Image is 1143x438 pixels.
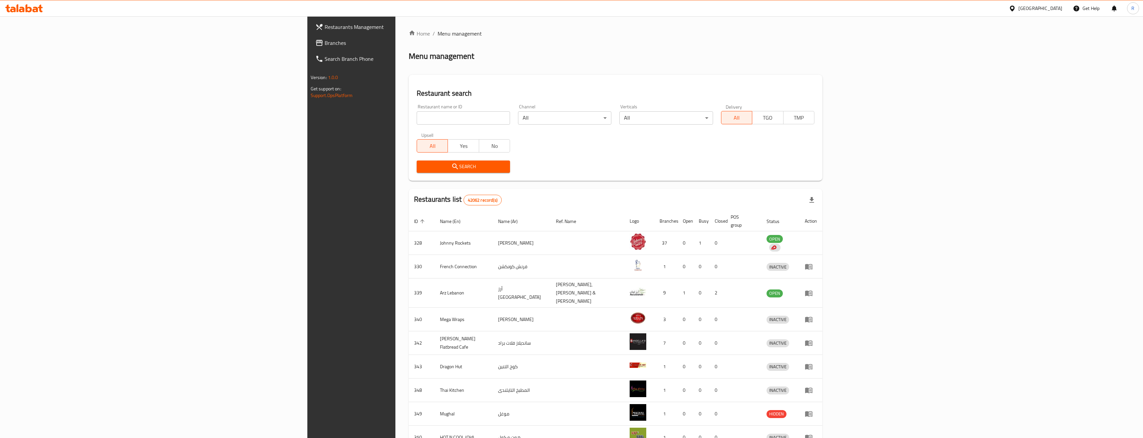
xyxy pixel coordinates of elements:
span: INACTIVE [767,363,789,371]
div: Total records count [464,195,502,205]
button: TMP [783,111,814,124]
td: 1 [654,379,677,402]
td: [PERSON_NAME] [493,308,551,331]
td: 9 [654,278,677,308]
div: Indicates that the vendor menu management has been moved to DH Catalog service [769,244,780,252]
th: Busy [693,211,709,231]
td: 0 [709,255,725,278]
td: أرز [GEOGRAPHIC_DATA] [493,278,551,308]
span: POS group [731,213,753,229]
td: 0 [677,379,693,402]
th: Logo [624,211,654,231]
td: 3 [654,308,677,331]
a: Search Branch Phone [310,51,498,67]
td: 0 [709,379,725,402]
span: ID [414,217,427,225]
td: كوخ التنين [493,355,551,379]
button: Yes [448,139,479,153]
span: INACTIVE [767,316,789,323]
td: 0 [677,402,693,426]
span: Search [422,163,505,171]
span: TMP [786,113,812,123]
h2: Restaurants list [414,194,502,205]
img: Mughal [630,404,646,421]
td: 0 [693,308,709,331]
th: Closed [709,211,725,231]
label: Delivery [726,104,742,109]
div: Menu [805,289,817,297]
td: 0 [693,278,709,308]
div: [GEOGRAPHIC_DATA] [1018,5,1062,12]
span: OPEN [767,289,783,297]
td: سانديلاز فلات براد [493,331,551,355]
button: All [417,139,448,153]
button: TGO [752,111,783,124]
div: INACTIVE [767,316,789,324]
td: 0 [677,255,693,278]
td: 0 [693,355,709,379]
th: Branches [654,211,677,231]
span: Yes [451,141,476,151]
img: Thai Kitchen [630,381,646,397]
td: 7 [654,331,677,355]
td: 1 [654,255,677,278]
span: Ref. Name [556,217,585,225]
span: INACTIVE [767,263,789,271]
td: فرنش كونكشن [493,255,551,278]
th: Action [799,211,822,231]
td: [PERSON_NAME] [493,231,551,255]
span: Search Branch Phone [325,55,493,63]
img: Arz Lebanon [630,283,646,300]
img: delivery hero logo [771,245,777,251]
span: HIDDEN [767,410,786,418]
span: INACTIVE [767,339,789,347]
td: موغل [493,402,551,426]
td: المطبخ التايلندى [493,379,551,402]
td: 0 [677,231,693,255]
h2: Restaurant search [417,88,814,98]
span: Restaurants Management [325,23,493,31]
div: All [518,111,611,125]
div: INACTIVE [767,363,789,371]
div: Menu [805,363,817,371]
div: Menu [805,339,817,347]
td: [PERSON_NAME],[PERSON_NAME] & [PERSON_NAME] [551,278,624,308]
td: 2 [709,278,725,308]
td: 0 [693,331,709,355]
td: 0 [709,331,725,355]
td: 0 [693,379,709,402]
span: Get support on: [311,84,341,93]
label: Upsell [421,133,434,137]
button: Search [417,161,510,173]
span: Status [767,217,788,225]
td: 0 [677,355,693,379]
span: Name (En) [440,217,469,225]
td: 0 [693,402,709,426]
div: Menu [805,263,817,271]
td: 0 [709,308,725,331]
div: OPEN [767,235,783,243]
td: 0 [677,308,693,331]
img: Dragon Hut [630,357,646,374]
span: INACTIVE [767,386,789,394]
td: 0 [709,355,725,379]
span: All [724,113,750,123]
a: Support.OpsPlatform [311,91,353,100]
td: 1 [654,402,677,426]
img: Sandella's Flatbread Cafe [630,333,646,350]
img: Mega Wraps [630,310,646,326]
span: TGO [755,113,780,123]
td: 1 [677,278,693,308]
div: All [619,111,713,125]
a: Restaurants Management [310,19,498,35]
img: Johnny Rockets [630,233,646,250]
a: Branches [310,35,498,51]
td: 1 [654,355,677,379]
td: 0 [709,402,725,426]
button: All [721,111,752,124]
